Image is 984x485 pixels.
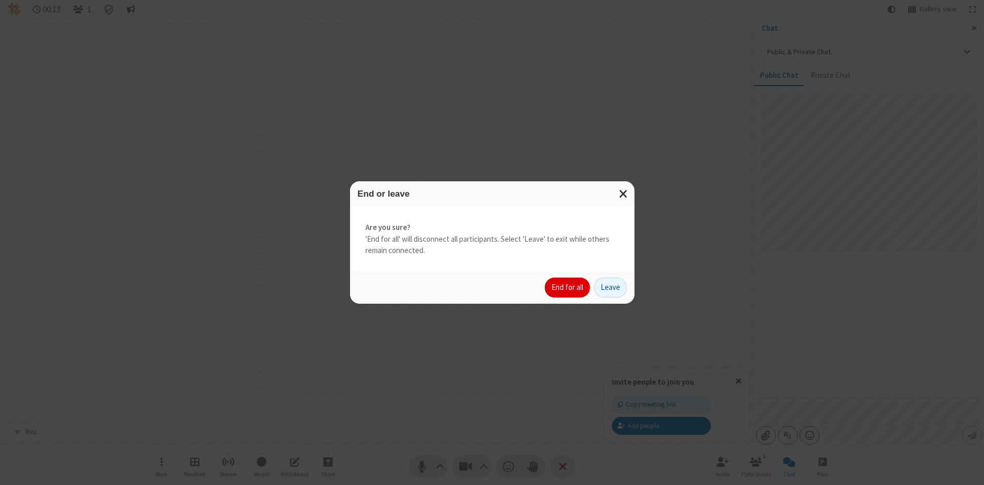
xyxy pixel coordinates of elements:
[350,206,634,272] div: 'End for all' will disconnect all participants. Select 'Leave' to exit while others remain connec...
[545,278,590,298] button: End for all
[358,189,627,199] h3: End or leave
[594,278,627,298] button: Leave
[365,222,619,234] strong: Are you sure?
[613,181,634,206] button: Close modal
